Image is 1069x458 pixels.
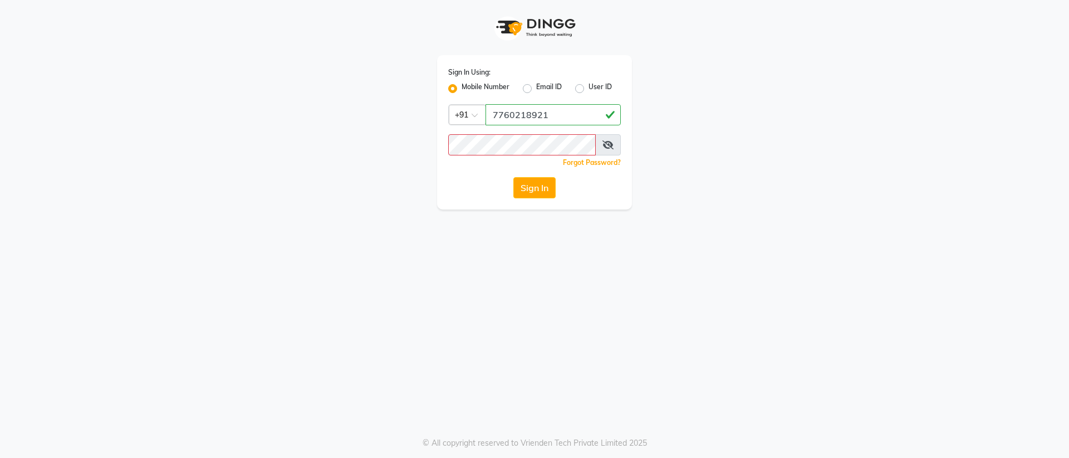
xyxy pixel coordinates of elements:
a: Forgot Password? [563,158,621,167]
input: Username [486,104,621,125]
button: Sign In [513,177,556,198]
input: Username [448,134,596,155]
label: Sign In Using: [448,67,491,77]
label: Mobile Number [462,82,509,95]
label: User ID [589,82,612,95]
label: Email ID [536,82,562,95]
img: logo1.svg [490,11,579,44]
